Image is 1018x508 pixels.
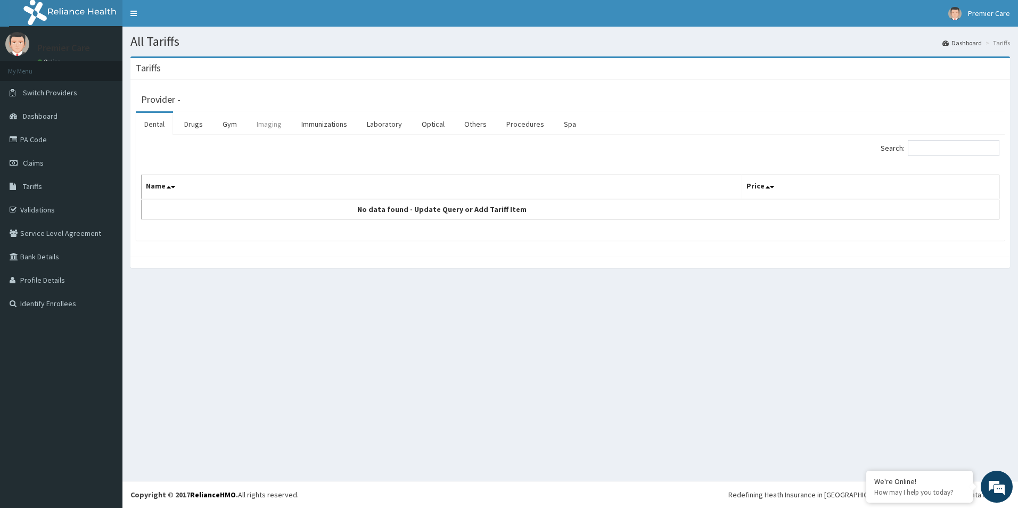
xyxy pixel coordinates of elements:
[142,175,742,200] th: Name
[130,490,238,499] strong: Copyright © 2017 .
[176,113,211,135] a: Drugs
[37,58,63,65] a: Online
[293,113,356,135] a: Immunizations
[23,158,44,168] span: Claims
[948,7,962,20] img: User Image
[874,477,965,486] div: We're Online!
[456,113,495,135] a: Others
[413,113,453,135] a: Optical
[5,32,29,56] img: User Image
[908,140,999,156] input: Search:
[23,182,42,191] span: Tariffs
[136,63,161,73] h3: Tariffs
[555,113,585,135] a: Spa
[358,113,411,135] a: Laboratory
[942,38,982,47] a: Dashboard
[881,140,999,156] label: Search:
[141,95,180,104] h3: Provider -
[122,481,1018,508] footer: All rights reserved.
[968,9,1010,18] span: Premier Care
[874,488,965,497] p: How may I help you today?
[498,113,553,135] a: Procedures
[23,88,77,97] span: Switch Providers
[190,490,236,499] a: RelianceHMO
[214,113,245,135] a: Gym
[136,113,173,135] a: Dental
[130,35,1010,48] h1: All Tariffs
[37,43,90,53] p: Premier Care
[983,38,1010,47] li: Tariffs
[142,199,742,219] td: No data found - Update Query or Add Tariff Item
[742,175,999,200] th: Price
[248,113,290,135] a: Imaging
[23,111,58,121] span: Dashboard
[728,489,1010,500] div: Redefining Heath Insurance in [GEOGRAPHIC_DATA] using Telemedicine and Data Science!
